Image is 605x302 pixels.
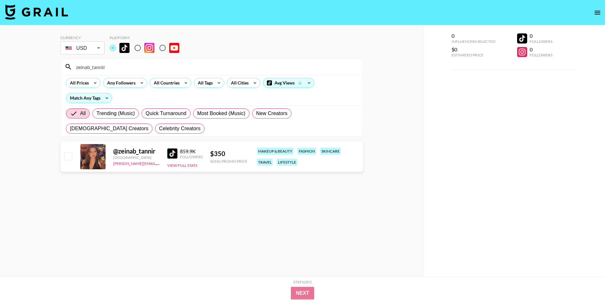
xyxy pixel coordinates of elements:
span: New Creators [256,110,288,117]
img: TikTok [167,148,177,159]
button: View Full Stats [167,163,197,168]
div: @ zeinab_tannir [113,147,160,155]
div: Estimated Price [452,53,495,57]
div: Followers [530,53,552,57]
span: [DEMOGRAPHIC_DATA] Creators [70,125,148,132]
div: All Cities [227,78,250,88]
div: Platform [110,35,184,40]
img: TikTok [119,43,130,53]
span: Most Booked (Music) [197,110,245,117]
div: All Prices [66,78,90,88]
div: 0 [530,46,552,53]
input: Search by User Name [72,62,359,72]
button: open drawer [591,6,604,19]
div: Followers [530,39,552,44]
div: Influencers Selected [452,39,495,44]
iframe: Drift Widget Chat Controller [573,270,597,294]
img: Instagram [144,43,154,53]
div: 0 [530,33,552,39]
div: 0 [452,33,495,39]
div: Match Any Tags [66,93,112,103]
div: $ 350 [210,150,247,158]
div: Step 1 of 2 [293,280,312,284]
span: All [80,110,86,117]
img: Grail Talent [5,4,68,20]
div: All Tags [194,78,214,88]
div: USD [62,43,103,54]
div: Followers [180,154,203,159]
div: 859.9K [180,148,203,154]
img: YouTube [169,43,179,53]
div: $0 [452,46,495,53]
div: Avg Views [263,78,314,88]
button: Next [291,287,314,299]
div: [GEOGRAPHIC_DATA] [113,155,160,160]
div: Currency [60,35,105,40]
div: skincare [320,148,341,155]
span: Trending (Music) [96,110,135,117]
div: All Countries [150,78,181,88]
div: makeup & beauty [257,148,294,155]
div: travel [257,159,273,166]
span: Celebrity Creators [159,125,201,132]
div: lifestyle [277,159,297,166]
span: Quick Turnaround [146,110,187,117]
div: fashion [297,148,316,155]
div: Any Followers [103,78,137,88]
a: [PERSON_NAME][EMAIL_ADDRESS][DOMAIN_NAME] [113,160,206,166]
div: Song Promo Price [210,159,247,164]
